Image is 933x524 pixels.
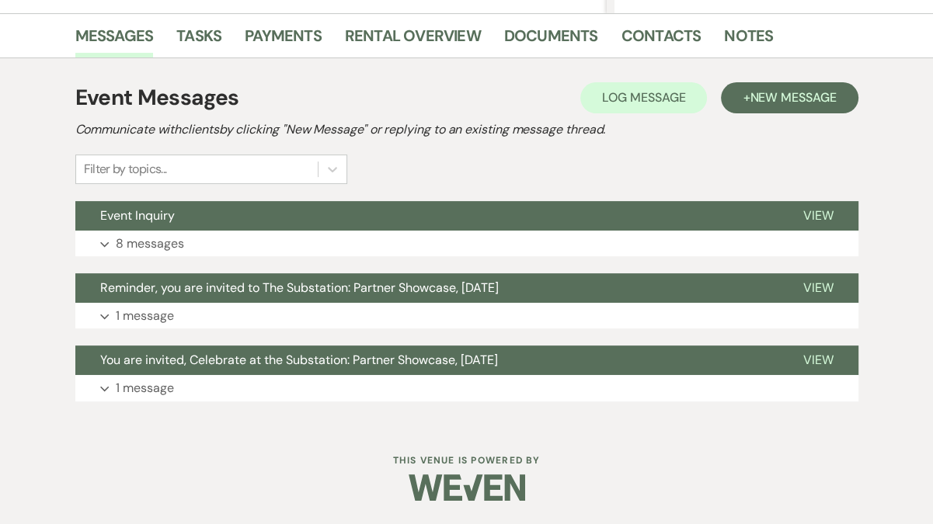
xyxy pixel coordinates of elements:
button: View [778,273,858,303]
span: View [803,207,834,224]
h2: Communicate with clients by clicking "New Message" or replying to an existing message thread. [75,120,858,139]
button: 1 message [75,375,858,401]
p: 1 message [116,378,174,398]
p: 8 messages [116,234,184,254]
a: Rental Overview [345,23,481,57]
button: View [778,345,858,375]
button: 1 message [75,303,858,329]
a: Tasks [176,23,221,57]
button: +New Message [721,82,858,113]
span: Log Message [602,89,685,106]
button: You are invited, Celebrate at the Substation: Partner Showcase, [DATE] [75,345,778,375]
img: Weven Logo [409,460,525,515]
span: View [803,279,834,296]
span: Reminder, you are invited to The Substation: Partner Showcase, [DATE] [100,279,499,296]
span: You are invited, Celebrate at the Substation: Partner Showcase, [DATE] [100,352,498,368]
span: View [803,352,834,368]
button: Reminder, you are invited to The Substation: Partner Showcase, [DATE] [75,273,778,303]
a: Messages [75,23,154,57]
button: Log Message [580,82,707,113]
p: 1 message [116,306,174,326]
a: Notes [724,23,773,57]
span: Event Inquiry [100,207,175,224]
div: Filter by topics... [84,160,167,179]
a: Contacts [621,23,701,57]
a: Documents [504,23,598,57]
button: View [778,201,858,231]
a: Payments [245,23,322,57]
h1: Event Messages [75,82,239,114]
span: New Message [750,89,836,106]
button: 8 messages [75,231,858,257]
button: Event Inquiry [75,201,778,231]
